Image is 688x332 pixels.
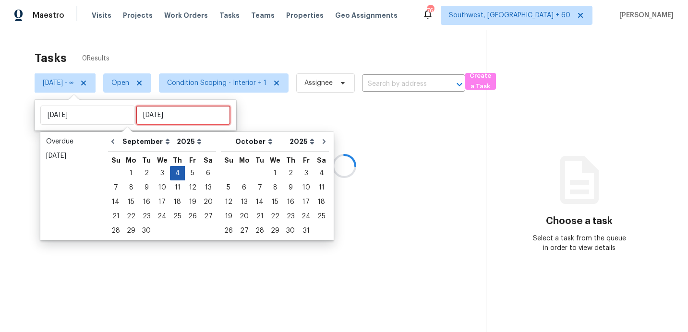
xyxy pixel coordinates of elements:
[139,180,154,195] div: Tue Sep 09 2025
[270,157,280,164] abbr: Wednesday
[106,132,120,151] button: Go to previous month
[303,157,310,164] abbr: Friday
[283,224,298,238] div: Thu Oct 30 2025
[221,195,236,209] div: Sun Oct 12 2025
[185,209,200,224] div: Fri Sep 26 2025
[189,157,196,164] abbr: Friday
[46,137,97,146] div: Overdue
[108,210,123,223] div: 21
[154,209,170,224] div: Wed Sep 24 2025
[255,157,264,164] abbr: Tuesday
[157,157,168,164] abbr: Wednesday
[252,195,267,209] div: Tue Oct 14 2025
[123,224,139,238] div: Mon Sep 29 2025
[123,181,139,194] div: 8
[287,134,317,149] select: Year
[283,195,298,209] div: 16
[252,210,267,223] div: 21
[252,181,267,194] div: 7
[298,210,314,223] div: 24
[108,224,123,238] div: Sun Sep 28 2025
[283,195,298,209] div: Thu Oct 16 2025
[139,224,154,238] div: Tue Sep 30 2025
[236,209,252,224] div: Mon Oct 20 2025
[267,224,283,237] div: 29
[43,134,100,238] ul: Date picker shortcuts
[221,180,236,195] div: Sun Oct 05 2025
[236,180,252,195] div: Mon Oct 06 2025
[236,195,252,209] div: 13
[40,106,135,125] input: Start date
[236,224,252,238] div: Mon Oct 27 2025
[200,209,216,224] div: Sat Sep 27 2025
[170,166,185,180] div: Thu Sep 04 2025
[154,210,170,223] div: 24
[123,180,139,195] div: Mon Sep 08 2025
[314,195,329,209] div: Sat Oct 18 2025
[126,157,136,164] abbr: Monday
[236,195,252,209] div: Mon Oct 13 2025
[139,166,154,180] div: 2
[139,224,154,237] div: 30
[108,209,123,224] div: Sun Sep 21 2025
[111,157,121,164] abbr: Sunday
[314,180,329,195] div: Sat Oct 11 2025
[267,195,283,209] div: 15
[314,166,329,180] div: 4
[154,166,170,180] div: Wed Sep 03 2025
[123,209,139,224] div: Mon Sep 22 2025
[170,181,185,194] div: 11
[200,181,216,194] div: 13
[46,151,97,161] div: [DATE]
[170,195,185,209] div: Thu Sep 18 2025
[221,195,236,209] div: 12
[200,180,216,195] div: Sat Sep 13 2025
[139,166,154,180] div: Tue Sep 02 2025
[314,166,329,180] div: Sat Oct 04 2025
[108,181,123,194] div: 7
[170,209,185,224] div: Thu Sep 25 2025
[314,210,329,223] div: 25
[204,157,213,164] abbr: Saturday
[139,195,154,209] div: 16
[252,224,267,237] div: 28
[317,157,326,164] abbr: Saturday
[233,134,287,149] select: Month
[108,180,123,195] div: Sun Sep 07 2025
[185,195,200,209] div: 19
[154,180,170,195] div: Wed Sep 10 2025
[252,209,267,224] div: Tue Oct 21 2025
[283,209,298,224] div: Thu Oct 23 2025
[185,180,200,195] div: Fri Sep 12 2025
[174,134,204,149] select: Year
[267,180,283,195] div: Wed Oct 08 2025
[267,210,283,223] div: 22
[252,195,267,209] div: 14
[267,195,283,209] div: Wed Oct 15 2025
[185,210,200,223] div: 26
[283,181,298,194] div: 9
[120,134,174,149] select: Month
[298,224,314,238] div: Fri Oct 31 2025
[200,195,216,209] div: 20
[154,195,170,209] div: Wed Sep 17 2025
[314,181,329,194] div: 11
[123,195,139,209] div: 15
[221,181,236,194] div: 5
[267,166,283,180] div: Wed Oct 01 2025
[267,224,283,238] div: Wed Oct 29 2025
[200,195,216,209] div: Sat Sep 20 2025
[221,224,236,238] div: Sun Oct 26 2025
[221,210,236,223] div: 19
[252,224,267,238] div: Tue Oct 28 2025
[283,224,298,237] div: 30
[267,181,283,194] div: 8
[200,210,216,223] div: 27
[200,166,216,180] div: 6
[154,195,170,209] div: 17
[221,224,236,237] div: 26
[170,195,185,209] div: 18
[108,195,123,209] div: Sun Sep 14 2025
[108,195,123,209] div: 14
[283,166,298,180] div: 2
